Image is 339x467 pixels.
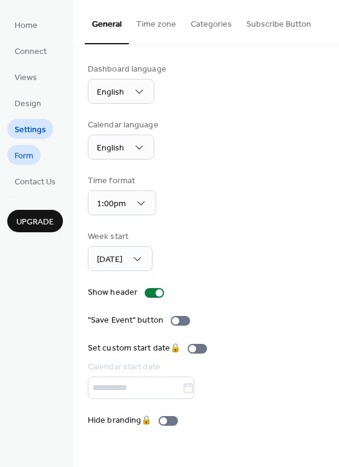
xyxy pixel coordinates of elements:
[97,196,126,212] span: 1:00pm
[7,119,53,139] a: Settings
[97,84,124,101] span: English
[7,67,44,87] a: Views
[88,286,137,299] div: Show header
[88,175,154,187] div: Time format
[15,124,46,136] span: Settings
[15,176,56,189] span: Contact Us
[15,72,37,84] span: Views
[88,314,163,327] div: "Save Event" button
[97,252,122,268] span: [DATE]
[7,210,63,232] button: Upgrade
[97,140,124,156] span: English
[7,15,45,35] a: Home
[88,119,159,132] div: Calendar language
[88,63,166,76] div: Dashboard language
[88,230,150,243] div: Week start
[7,145,41,165] a: Form
[15,45,47,58] span: Connect
[7,41,54,61] a: Connect
[7,171,63,191] a: Contact Us
[16,216,54,229] span: Upgrade
[15,150,33,163] span: Form
[15,19,38,32] span: Home
[7,93,48,113] a: Design
[15,98,41,110] span: Design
